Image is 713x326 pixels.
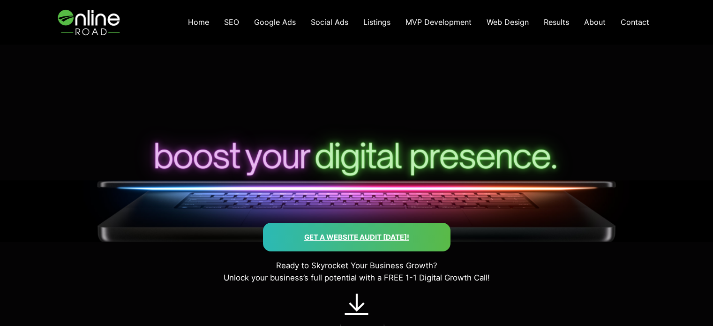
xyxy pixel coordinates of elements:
p: Ready to Skyrocket Your Business Growth? Unlock your business’s full potential with a FREE 1-1 Di... [36,259,677,284]
nav: Navigation [180,13,657,32]
a: SEO [217,13,247,32]
span: MVP Development [405,17,472,27]
span: Results [544,17,569,27]
a: Home [180,13,217,32]
a: MVP Development [398,13,479,32]
span: Home [188,17,209,27]
a: Google Ads [247,13,303,32]
a: About [577,13,613,32]
a: Social Ads [303,13,356,32]
a: Web Design [479,13,536,32]
span: SEO [224,17,239,27]
a: Contact [613,13,657,32]
a: Results [536,13,577,32]
span: Social Ads [311,17,348,27]
span: Listings [363,17,390,27]
span: Google Ads [254,17,296,27]
span: Contact [621,17,649,27]
span: Web Design [487,17,529,27]
a: ↓ [345,288,368,318]
a: Listings [356,13,398,32]
span: About [584,17,606,27]
a: Get a Website AUdit [DATE]! [304,233,409,242]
